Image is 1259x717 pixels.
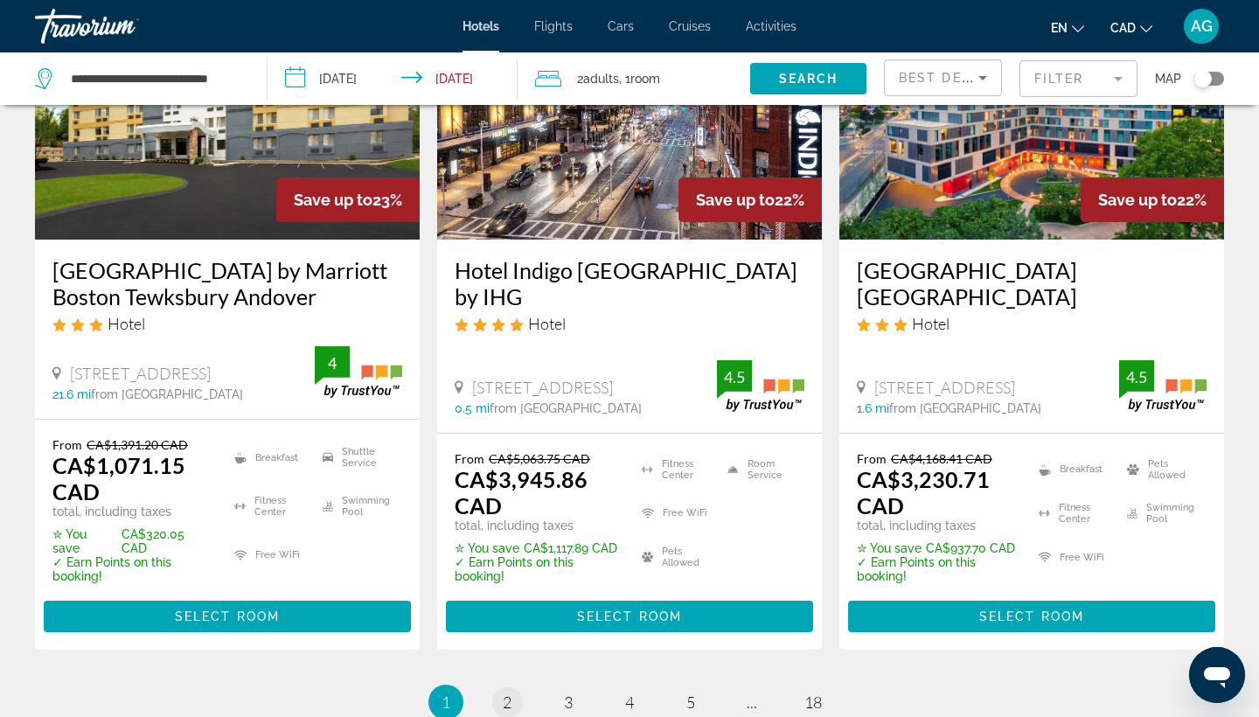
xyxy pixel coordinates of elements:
[719,451,804,486] li: Room Service
[314,437,402,477] li: Shuttle Service
[52,387,91,401] span: 21.6 mi
[619,66,660,91] span: , 1
[70,364,211,383] span: [STREET_ADDRESS]
[899,67,987,88] mat-select: Sort by
[455,555,620,583] p: ✓ Earn Points on this booking!
[1110,15,1152,40] button: Change currency
[175,609,280,623] span: Select Room
[528,314,566,333] span: Hotel
[534,19,573,33] a: Flights
[315,346,402,398] img: trustyou-badge.svg
[52,314,402,333] div: 3 star Hotel
[857,314,1207,333] div: 3 star Hotel
[455,519,620,533] p: total, including taxes
[583,72,619,86] span: Adults
[633,496,719,531] li: Free WiFi
[633,451,719,486] li: Fitness Center
[779,72,838,86] span: Search
[268,52,518,105] button: Check-in date: Oct 17, 2025 Check-out date: Oct 22, 2025
[889,401,1041,415] span: from [GEOGRAPHIC_DATA]
[52,505,212,519] p: total, including taxes
[857,257,1207,310] a: [GEOGRAPHIC_DATA] [GEOGRAPHIC_DATA]
[446,605,813,624] a: Select Room
[1189,647,1245,703] iframe: Button to launch messaging window
[503,693,511,712] span: 2
[750,63,866,94] button: Search
[1179,8,1224,45] button: User Menu
[633,539,719,574] li: Pets Allowed
[746,19,796,33] a: Activities
[857,541,922,555] span: ✮ You save
[455,451,484,466] span: From
[226,437,314,477] li: Breakfast
[577,609,682,623] span: Select Room
[747,693,757,712] span: ...
[669,19,711,33] a: Cruises
[1191,17,1213,35] span: AG
[1098,191,1177,209] span: Save up to
[1119,360,1207,412] img: trustyou-badge.svg
[44,605,411,624] a: Select Room
[91,387,243,401] span: from [GEOGRAPHIC_DATA]
[489,451,590,466] del: CA$5,063.75 CAD
[899,71,990,85] span: Best Deals
[1030,539,1118,574] li: Free WiFi
[52,452,185,505] ins: CA$1,071.15 CAD
[912,314,949,333] span: Hotel
[226,486,314,526] li: Fitness Center
[857,451,887,466] span: From
[1051,21,1068,35] span: en
[108,314,145,333] span: Hotel
[52,527,212,555] p: CA$320.05 CAD
[1081,178,1224,222] div: 22%
[857,401,889,415] span: 1.6 mi
[442,693,450,712] span: 1
[857,541,1017,555] p: CA$937.70 CAD
[87,437,188,452] del: CA$1,391.20 CAD
[1051,15,1084,40] button: Change language
[848,601,1215,632] button: Select Room
[857,555,1017,583] p: ✓ Earn Points on this booking!
[472,378,613,397] span: [STREET_ADDRESS]
[518,52,750,105] button: Travelers: 2 adults, 0 children
[1030,451,1118,486] li: Breakfast
[455,314,804,333] div: 4 star Hotel
[315,352,350,373] div: 4
[455,541,620,555] p: CA$1,117.89 CAD
[678,178,822,222] div: 22%
[276,178,420,222] div: 23%
[564,693,573,712] span: 3
[630,72,660,86] span: Room
[625,693,634,712] span: 4
[314,486,402,526] li: Swimming Pool
[857,519,1017,533] p: total, including taxes
[857,466,990,519] ins: CA$3,230.71 CAD
[463,19,499,33] a: Hotels
[52,437,82,452] span: From
[226,535,314,575] li: Free WiFi
[455,541,519,555] span: ✮ You save
[1019,59,1137,98] button: Filter
[52,555,212,583] p: ✓ Earn Points on this booking!
[446,601,813,632] button: Select Room
[848,605,1215,624] a: Select Room
[1181,71,1224,87] button: Toggle map
[804,693,822,712] span: 18
[717,360,804,412] img: trustyou-badge.svg
[52,257,402,310] a: [GEOGRAPHIC_DATA] by Marriott Boston Tewksbury Andover
[455,257,804,310] a: Hotel Indigo [GEOGRAPHIC_DATA] by IHG
[608,19,634,33] a: Cars
[1118,451,1207,486] li: Pets Allowed
[35,3,210,49] a: Travorium
[891,451,992,466] del: CA$4,168.41 CAD
[44,601,411,632] button: Select Room
[455,401,490,415] span: 0.5 mi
